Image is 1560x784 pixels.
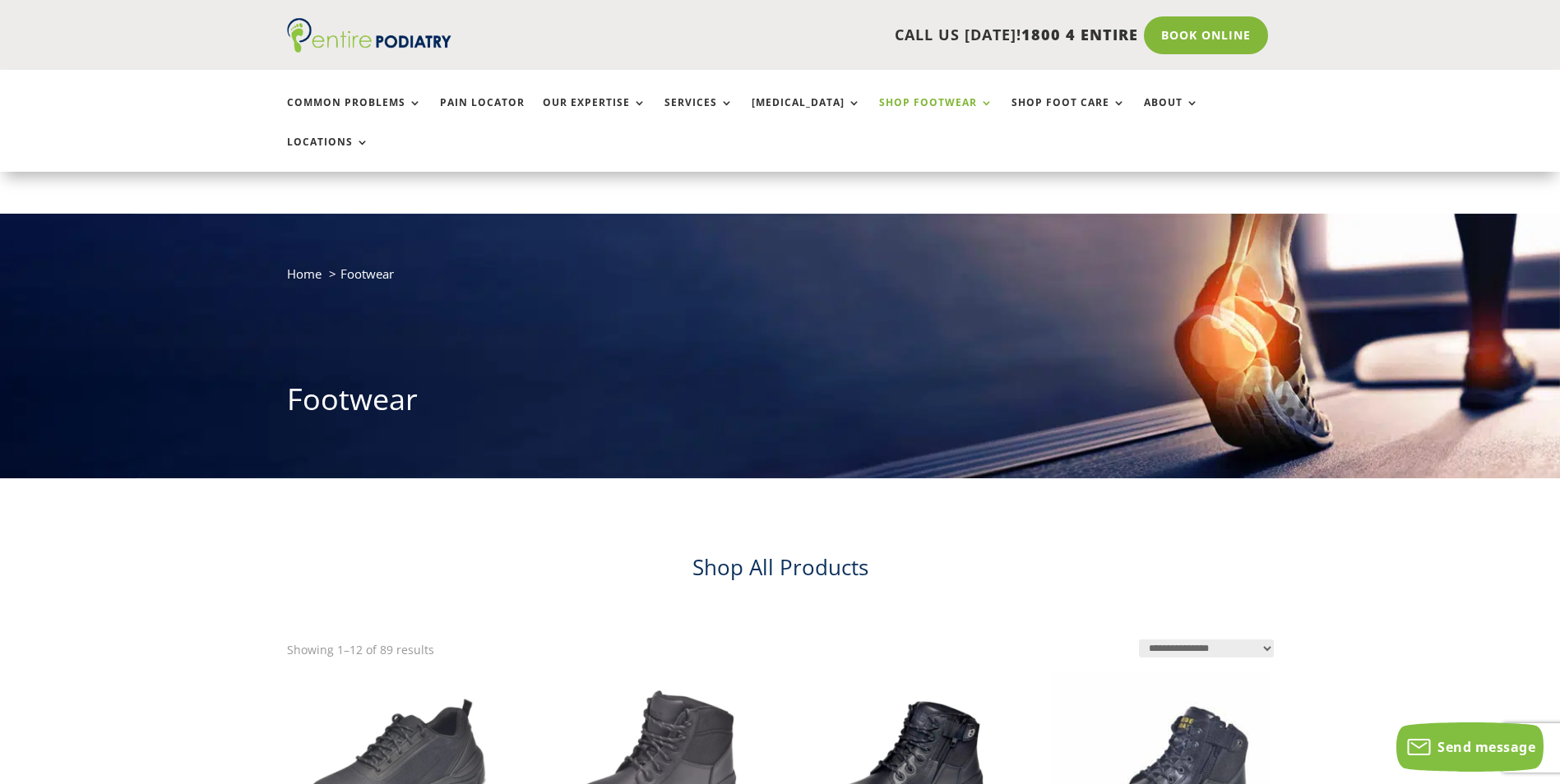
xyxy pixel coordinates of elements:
span: 1800 4 ENTIRE [1021,25,1138,44]
a: Common Problems [287,97,422,132]
a: About [1144,97,1199,132]
span: Footwear [340,265,394,282]
a: [MEDICAL_DATA] [752,97,861,132]
h2: Shop All Products [287,552,1274,590]
a: Our Expertise [543,97,646,132]
a: Shop Footwear [879,97,993,132]
a: Pain Locator [440,97,525,132]
p: CALL US [DATE]! [515,25,1138,46]
nav: breadcrumb [287,263,1274,297]
a: Locations [287,136,369,172]
button: Send message [1396,722,1544,772]
h1: Footwear [287,379,1274,428]
a: Entire Podiatry [287,39,451,56]
a: Services [664,97,734,132]
p: Showing 1–12 of 89 results [287,639,434,661]
select: Shop order [1139,639,1274,657]
img: logo (1) [287,18,451,53]
a: Home [287,265,322,282]
a: Book Online [1144,16,1268,54]
a: Shop Foot Care [1011,97,1126,132]
span: Send message [1437,738,1535,756]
